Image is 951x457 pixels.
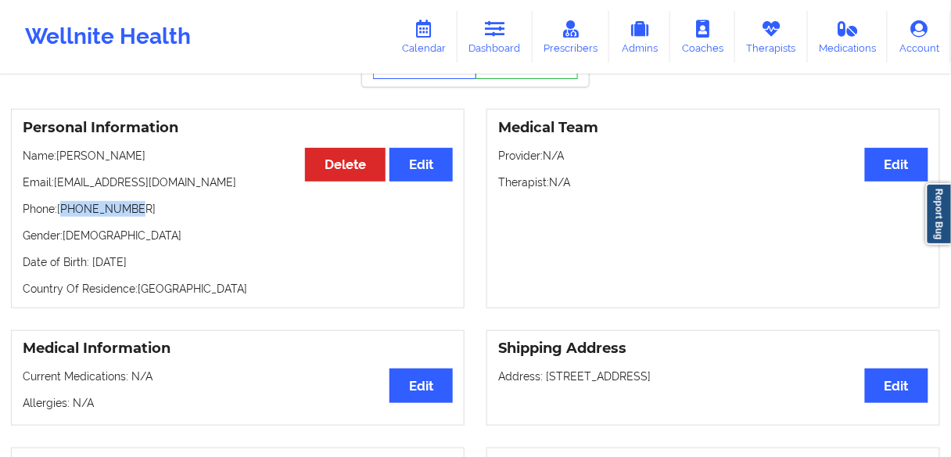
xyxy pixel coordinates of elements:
h3: Shipping Address [498,340,928,358]
button: Edit [389,148,453,182]
p: Therapist: N/A [498,175,928,190]
h3: Personal Information [23,119,453,137]
p: Name: [PERSON_NAME] [23,148,453,164]
p: Email: [EMAIL_ADDRESS][DOMAIN_NAME] [23,175,453,190]
p: Gender: [DEMOGRAPHIC_DATA] [23,228,453,243]
a: Account [888,11,951,63]
a: Admins [609,11,670,63]
a: Medications [808,11,888,63]
a: Therapists [735,11,808,63]
p: Current Medications: N/A [23,369,453,384]
a: Prescribers [533,11,610,63]
a: Dashboard [458,11,533,63]
a: Coaches [670,11,735,63]
a: Report Bug [926,183,951,245]
button: Edit [389,369,453,402]
p: Allergies: N/A [23,395,453,411]
button: Edit [865,148,928,182]
button: Edit [865,369,928,402]
h3: Medical Team [498,119,928,137]
p: Phone: [PHONE_NUMBER] [23,201,453,217]
h3: Medical Information [23,340,453,358]
p: Provider: N/A [498,148,928,164]
button: Delete [305,148,386,182]
p: Address: [STREET_ADDRESS] [498,369,928,384]
a: Calendar [390,11,458,63]
p: Date of Birth: [DATE] [23,254,453,270]
p: Country Of Residence: [GEOGRAPHIC_DATA] [23,281,453,297]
